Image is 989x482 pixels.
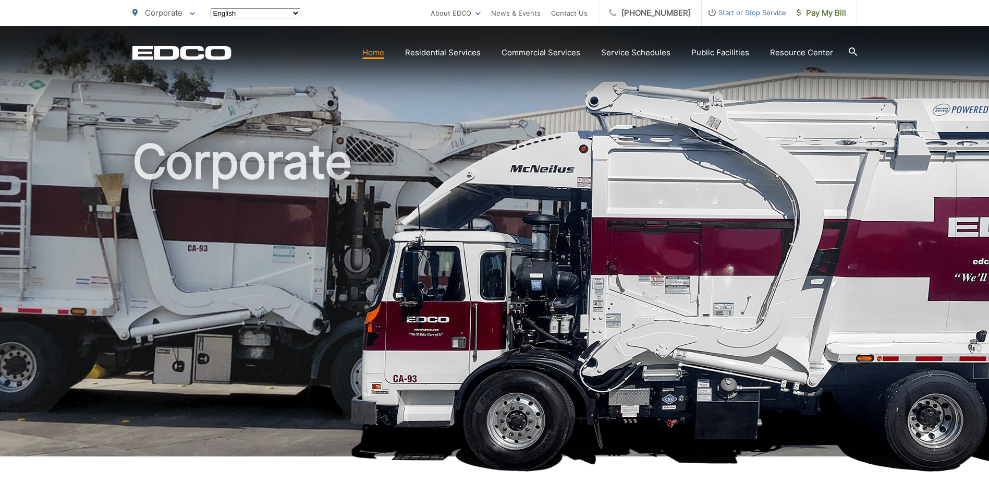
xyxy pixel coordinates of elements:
[551,7,588,19] a: Contact Us
[691,46,749,59] a: Public Facilities
[145,8,182,18] span: Corporate
[797,7,846,19] span: Pay My Bill
[132,45,231,60] a: EDCD logo. Return to the homepage.
[132,136,857,466] h1: Corporate
[405,46,481,59] a: Residential Services
[601,46,670,59] a: Service Schedules
[211,8,300,18] select: Select a language
[770,46,833,59] a: Resource Center
[431,7,481,19] a: About EDCO
[491,7,541,19] a: News & Events
[362,46,384,59] a: Home
[502,46,580,59] a: Commercial Services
